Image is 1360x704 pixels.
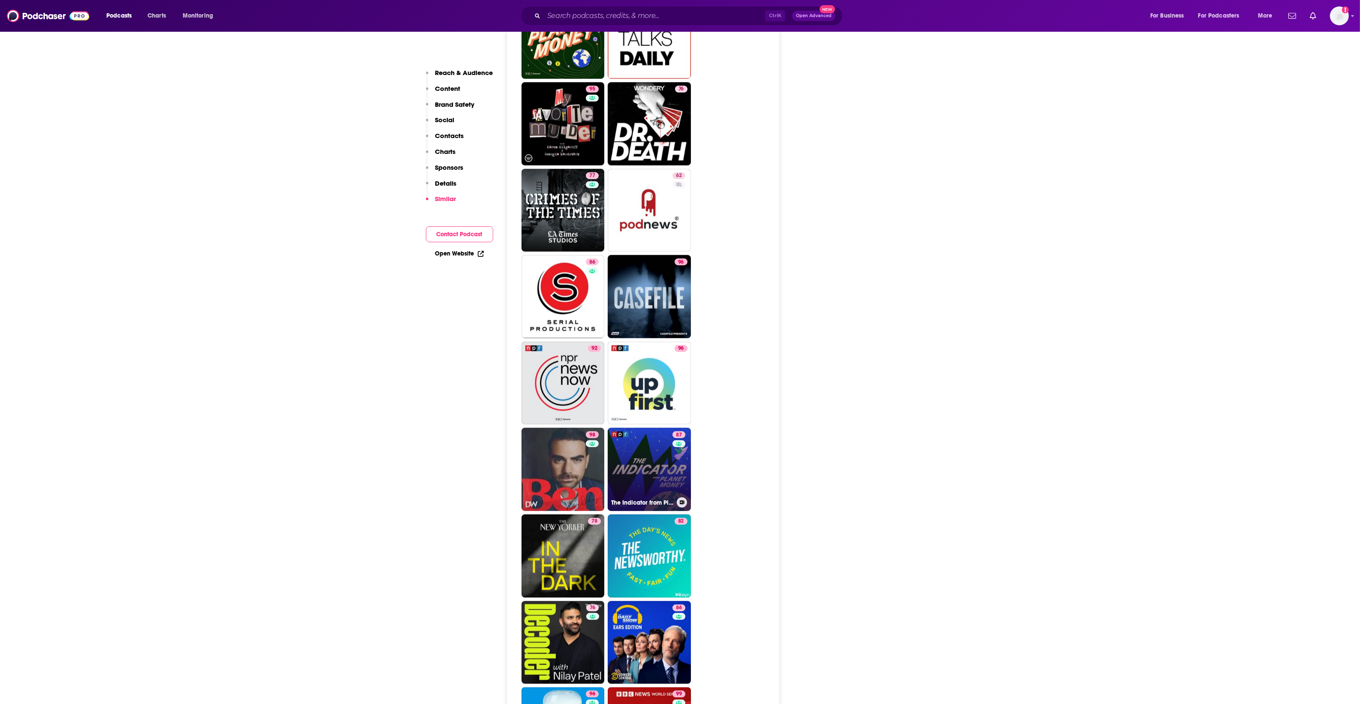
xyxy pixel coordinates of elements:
[426,69,493,84] button: Reach & Audience
[1258,10,1273,22] span: More
[528,6,851,26] div: Search podcasts, credits, & more...
[522,169,605,252] a: 77
[675,345,688,352] a: 96
[591,517,597,526] span: 78
[676,604,682,612] span: 86
[1306,9,1320,23] a: Show notifications dropdown
[177,9,224,23] button: open menu
[544,9,765,23] input: Search podcasts, credits, & more...
[435,195,456,203] p: Similar
[522,82,605,165] a: 95
[426,84,461,100] button: Content
[435,69,493,77] p: Reach & Audience
[522,428,605,511] a: 98
[588,518,601,525] a: 78
[678,258,684,267] span: 96
[792,11,835,21] button: Open AdvancedNew
[586,431,599,438] a: 98
[1193,9,1252,23] button: open menu
[586,172,599,179] a: 77
[106,10,132,22] span: Podcasts
[608,428,691,511] a: 87The Indicator from Planet Money
[608,255,691,338] a: 96
[426,226,493,242] button: Contact Podcast
[426,147,456,163] button: Charts
[1198,10,1239,22] span: For Podcasters
[608,82,691,165] a: 76
[611,499,673,506] h3: The Indicator from Planet Money
[588,345,601,352] a: 92
[435,100,475,108] p: Brand Safety
[426,132,464,147] button: Contacts
[522,255,605,338] a: 86
[765,10,785,21] span: Ctrl K
[1330,6,1349,25] button: Show profile menu
[676,431,682,439] span: 87
[589,431,595,439] span: 98
[678,85,684,93] span: 76
[796,14,832,18] span: Open Advanced
[426,195,456,211] button: Similar
[672,691,685,698] a: 99
[426,116,455,132] button: Social
[586,86,599,93] a: 95
[522,342,605,425] a: 92
[586,605,599,611] a: 76
[676,690,682,698] span: 99
[1342,6,1349,13] svg: Add a profile image
[1144,9,1195,23] button: open menu
[522,514,605,598] a: 78
[148,10,166,22] span: Charts
[586,691,599,698] a: 96
[676,171,682,180] span: 62
[589,171,595,180] span: 77
[522,601,605,684] a: 76
[672,431,685,438] a: 87
[608,342,691,425] a: 96
[678,344,684,353] span: 96
[820,5,835,13] span: New
[426,179,457,195] button: Details
[435,132,464,140] p: Contacts
[1252,9,1283,23] button: open menu
[608,514,691,598] a: 82
[591,344,597,353] span: 92
[589,85,595,93] span: 95
[586,259,599,265] a: 86
[435,179,457,187] p: Details
[426,163,464,179] button: Sponsors
[589,690,595,698] span: 96
[426,100,475,116] button: Brand Safety
[672,605,685,611] a: 86
[1150,10,1184,22] span: For Business
[675,86,688,93] a: 76
[435,250,484,257] a: Open Website
[672,172,685,179] a: 62
[435,147,456,156] p: Charts
[678,517,684,526] span: 82
[1285,9,1300,23] a: Show notifications dropdown
[589,258,595,267] span: 86
[1330,6,1349,25] span: Logged in as angelahattar
[435,163,464,171] p: Sponsors
[608,169,691,252] a: 62
[435,116,455,124] p: Social
[675,259,688,265] a: 96
[590,604,595,612] span: 76
[100,9,143,23] button: open menu
[142,9,171,23] a: Charts
[435,84,461,93] p: Content
[7,8,89,24] img: Podchaser - Follow, Share and Rate Podcasts
[1330,6,1349,25] img: User Profile
[183,10,213,22] span: Monitoring
[608,601,691,684] a: 86
[675,518,688,525] a: 82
